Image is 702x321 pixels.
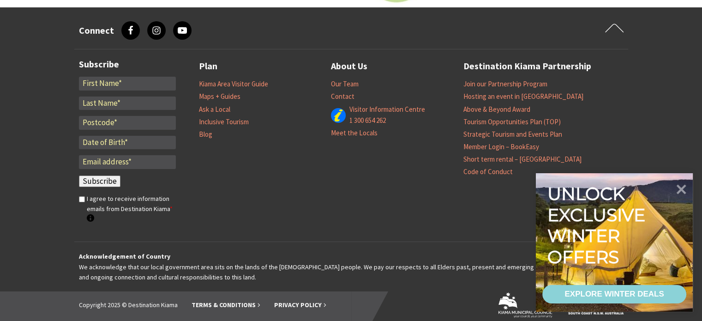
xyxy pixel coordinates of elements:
[349,116,386,125] a: 1 300 654 262
[463,142,539,151] a: Member Login – BookEasy
[79,116,176,130] input: Postcode*
[199,130,212,139] a: Blog
[463,79,547,89] a: Join our Partnership Program
[331,79,359,89] a: Our Team
[463,130,562,139] a: Strategic Tourism and Events Plan
[463,92,583,101] a: Hosting an event in [GEOGRAPHIC_DATA]
[79,59,176,70] h3: Subscribe
[79,176,120,188] input: Subscribe
[331,59,367,74] a: About Us
[564,285,664,303] div: EXPLORE WINTER DEALS
[331,128,378,138] a: Meet the Locals
[463,117,561,127] a: Tourism Opportunities Plan (TOP)
[79,77,176,91] input: First Name*
[199,59,217,74] a: Plan
[79,97,176,110] input: Last Name*
[542,285,686,303] a: EXPLORE WINTER DEALS
[79,251,624,282] p: We acknowledge that our local government area sits on the lands of the [DEMOGRAPHIC_DATA] people....
[463,59,591,74] a: Destination Kiama Partnership
[199,117,249,127] a: Inclusive Tourism
[79,25,114,36] h3: Connect
[79,155,176,169] input: Email address*
[463,155,582,176] a: Short term rental – [GEOGRAPHIC_DATA] Code of Conduct
[87,194,176,224] label: I agree to receive information emails from Destination Kiama
[199,92,240,101] a: Maps + Guides
[274,301,326,309] a: Privacy Policy
[463,105,530,114] a: Above & Beyond Award
[79,252,170,260] strong: Acknowledgement of Country
[547,183,649,267] div: Unlock exclusive winter offers
[192,301,260,309] a: Terms & Conditions
[79,300,178,310] li: Copyright 2025 © Destination Kiama
[199,79,268,89] a: Kiama Area Visitor Guide
[199,105,230,114] a: Ask a Local
[349,105,425,114] a: Visitor Information Centre
[79,136,176,150] input: Date of Birth*
[331,92,354,101] a: Contact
